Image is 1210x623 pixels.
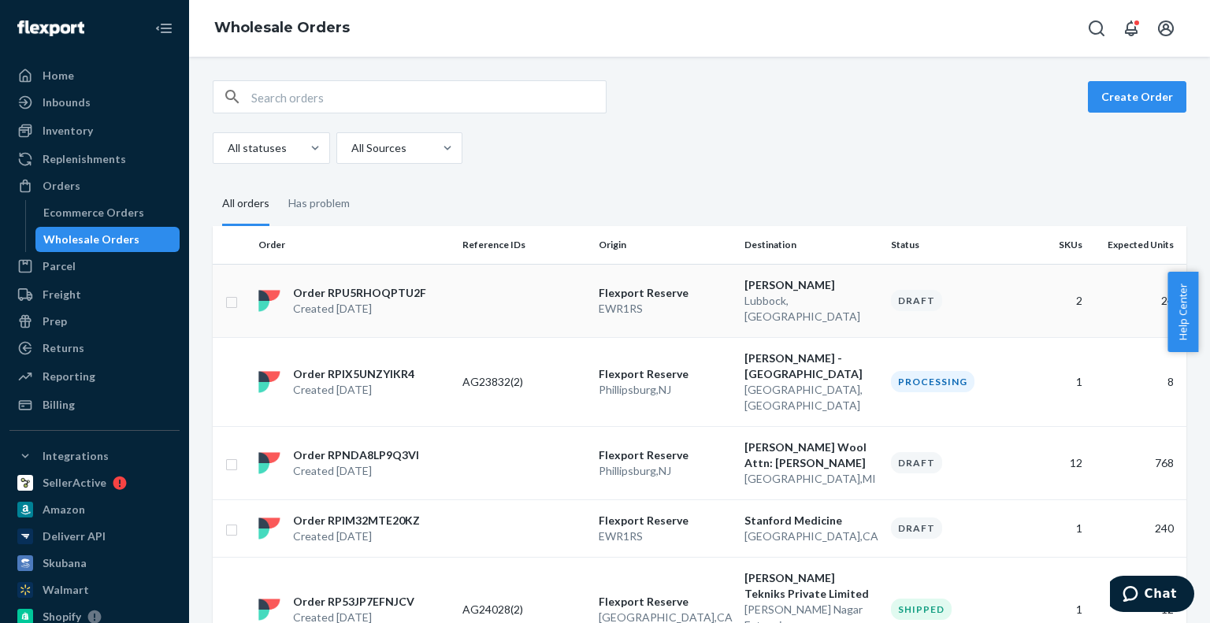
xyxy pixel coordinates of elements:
p: Stanford Medicine [744,513,878,528]
p: Order RPIX5UNZYIKR4 [293,366,414,382]
td: 12 [1021,426,1089,499]
td: 1 [1021,337,1089,426]
p: AG24028(2) [462,602,586,617]
button: Create Order [1088,81,1186,113]
p: Order RPIM32MTE20KZ [293,513,420,528]
img: flexport logo [258,599,280,621]
p: Created [DATE] [293,463,419,479]
button: Open notifications [1115,13,1147,44]
td: 24 [1089,264,1186,337]
button: Open Search Box [1081,13,1112,44]
a: Wholesale Orders [35,227,180,252]
div: SellerActive [43,475,106,491]
button: Integrations [9,443,180,469]
th: SKUs [1021,226,1089,264]
th: Origin [592,226,738,264]
div: Billing [43,397,75,413]
p: Order RPNDA8LP9Q3VI [293,447,419,463]
div: Home [43,68,74,83]
a: Home [9,63,180,88]
a: Amazon [9,497,180,522]
a: Orders [9,173,180,198]
img: flexport logo [258,371,280,393]
td: 768 [1089,426,1186,499]
p: Order RPU5RHOQPTU2F [293,285,426,301]
p: [GEOGRAPHIC_DATA] , CA [744,528,878,544]
a: Inventory [9,118,180,143]
p: Phillipsburg , NJ [599,463,732,479]
div: Draft [891,290,942,311]
a: Returns [9,336,180,361]
div: Processing [891,371,974,392]
div: Replenishments [43,151,126,167]
p: Flexport Reserve [599,285,732,301]
p: [PERSON_NAME] Tekniks Private Limited [744,570,878,602]
p: Flexport Reserve [599,513,732,528]
p: Created [DATE] [293,301,426,317]
p: [PERSON_NAME] [744,277,878,293]
div: Parcel [43,258,76,274]
p: Order RP53JP7EFNJCV [293,594,414,610]
a: Reporting [9,364,180,389]
td: 240 [1089,499,1186,557]
p: AG23832(2) [462,374,586,390]
input: All statuses [226,140,228,156]
a: Billing [9,392,180,417]
a: Wholesale Orders [214,19,350,36]
div: Returns [43,340,84,356]
p: EWR1RS [599,528,732,544]
p: Phillipsburg , NJ [599,382,732,398]
td: 1 [1021,499,1089,557]
a: Deliverr API [9,524,180,549]
input: Search orders [251,81,606,113]
th: Reference IDs [456,226,592,264]
p: EWR1RS [599,301,732,317]
a: Ecommerce Orders [35,200,180,225]
div: Freight [43,287,81,302]
ol: breadcrumbs [202,6,362,51]
td: 8 [1089,337,1186,426]
p: [PERSON_NAME] Wool Attn: [PERSON_NAME] [744,439,878,471]
img: Flexport logo [17,20,84,36]
p: [PERSON_NAME] - [GEOGRAPHIC_DATA] [744,350,878,382]
a: SellerActive [9,470,180,495]
div: Walmart [43,582,89,598]
button: Help Center [1167,272,1198,352]
a: Freight [9,282,180,307]
button: Close Navigation [148,13,180,44]
div: Skubana [43,555,87,571]
div: Reporting [43,369,95,384]
div: Deliverr API [43,528,106,544]
th: Status [885,226,1021,264]
a: Replenishments [9,146,180,172]
p: [GEOGRAPHIC_DATA] , MI [744,471,878,487]
a: Prep [9,309,180,334]
p: Flexport Reserve [599,447,732,463]
input: All Sources [350,140,351,156]
img: flexport logo [258,290,280,312]
div: Prep [43,313,67,329]
p: Flexport Reserve [599,366,732,382]
a: Walmart [9,577,180,603]
p: Created [DATE] [293,382,414,398]
th: Destination [738,226,884,264]
div: Amazon [43,502,85,517]
p: [GEOGRAPHIC_DATA] , [GEOGRAPHIC_DATA] [744,382,878,413]
a: Inbounds [9,90,180,115]
div: Draft [891,452,942,473]
div: Shipped [891,599,952,620]
div: All orders [222,183,269,226]
a: Parcel [9,254,180,279]
th: Expected Units [1089,226,1186,264]
p: Lubbock , [GEOGRAPHIC_DATA] [744,293,878,324]
a: Skubana [9,551,180,576]
p: Flexport Reserve [599,594,732,610]
div: Inbounds [43,95,91,110]
img: flexport logo [258,452,280,474]
iframe: Opens a widget where you can chat to one of our agents [1110,576,1194,615]
img: flexport logo [258,517,280,540]
div: Wholesale Orders [43,232,139,247]
td: 2 [1021,264,1089,337]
